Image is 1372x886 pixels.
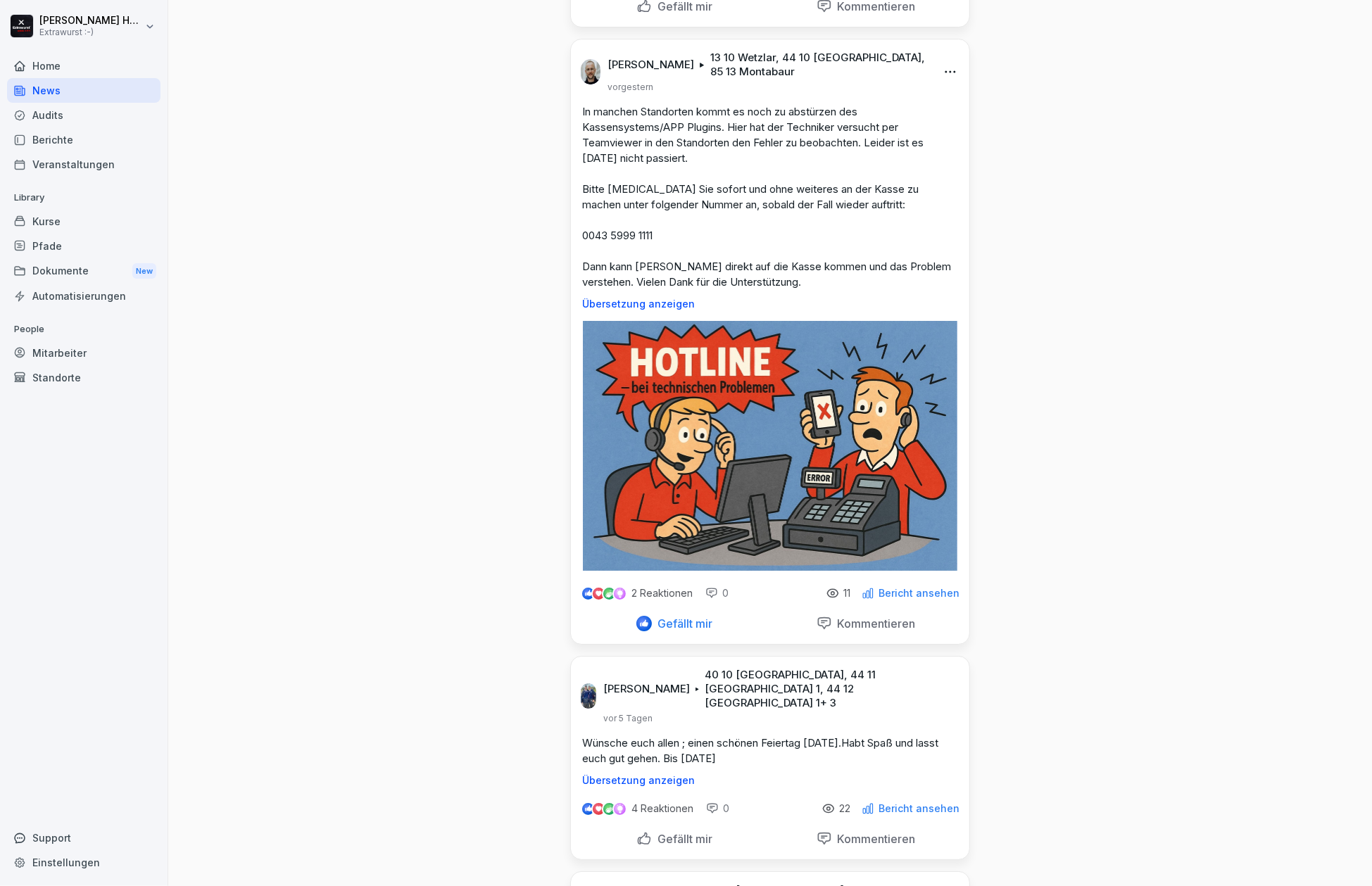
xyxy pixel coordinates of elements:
p: 13 10 Wetzlar, 44 10 [GEOGRAPHIC_DATA], 85 13 Montabaur [710,51,928,79]
p: [PERSON_NAME] Hagebaum [39,15,142,27]
img: celebrate [603,588,615,600]
p: 4 Reaktionen [631,803,693,814]
p: 22 [839,803,850,814]
img: like [583,588,594,599]
p: 40 10 [GEOGRAPHIC_DATA], 44 11 [GEOGRAPHIC_DATA] 1, 44 12 [GEOGRAPHIC_DATA] 1 + 3 [705,668,952,710]
p: Gefällt mir [652,832,712,846]
p: Kommentieren [832,832,916,846]
p: 11 [843,588,850,599]
p: Extrawurst :-) [39,27,142,37]
img: like [583,803,594,814]
a: Home [7,53,161,78]
div: Support [7,825,161,850]
a: Kurse [7,209,161,234]
div: Dokumente [7,258,161,284]
p: 2 Reaktionen [631,588,693,599]
a: Standorte [7,365,161,390]
a: Veranstaltungen [7,152,161,177]
p: vor 5 Tagen [603,713,653,724]
p: Library [7,186,161,209]
a: News [7,78,161,103]
p: Übersetzung anzeigen [582,775,958,786]
p: [PERSON_NAME] [603,682,690,696]
p: Bericht ansehen [879,803,959,814]
a: Mitarbeiter [7,341,161,365]
img: inspiring [614,802,626,815]
a: Pfade [7,234,161,258]
img: nhchg2up3n0usiuq77420vnd.png [581,683,596,709]
p: Wünsche euch allen ; einen schönen Feiertag [DATE].Habt Spaß und lasst euch gut gehen. Bis [DATE] [582,735,958,766]
p: People [7,318,161,341]
p: vorgestern [608,82,653,93]
a: DokumenteNew [7,258,161,284]
a: Audits [7,103,161,127]
div: 0 [705,586,729,600]
img: love [593,588,604,599]
img: inspiring [614,587,626,600]
p: Gefällt mir [652,616,712,631]
a: Einstellungen [7,850,161,875]
p: In manchen Standorten kommt es noch zu abstürzen des Kassensystems/APP Plugins. Hier hat der Tech... [582,104,958,290]
p: Bericht ansehen [879,588,959,599]
img: celebrate [603,803,615,815]
div: 0 [706,802,729,816]
a: Automatisierungen [7,284,161,308]
p: Übersetzung anzeigen [582,298,958,310]
p: Kommentieren [832,616,916,631]
img: h2q6zeuf6kafolp8dfkm0tzg.png [583,321,958,571]
img: love [593,804,604,814]
a: Berichte [7,127,161,152]
p: [PERSON_NAME] [608,58,694,72]
img: k5nlqdpwapsdgj89rsfbt2s8.png [581,59,600,84]
div: New [132,263,156,279]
